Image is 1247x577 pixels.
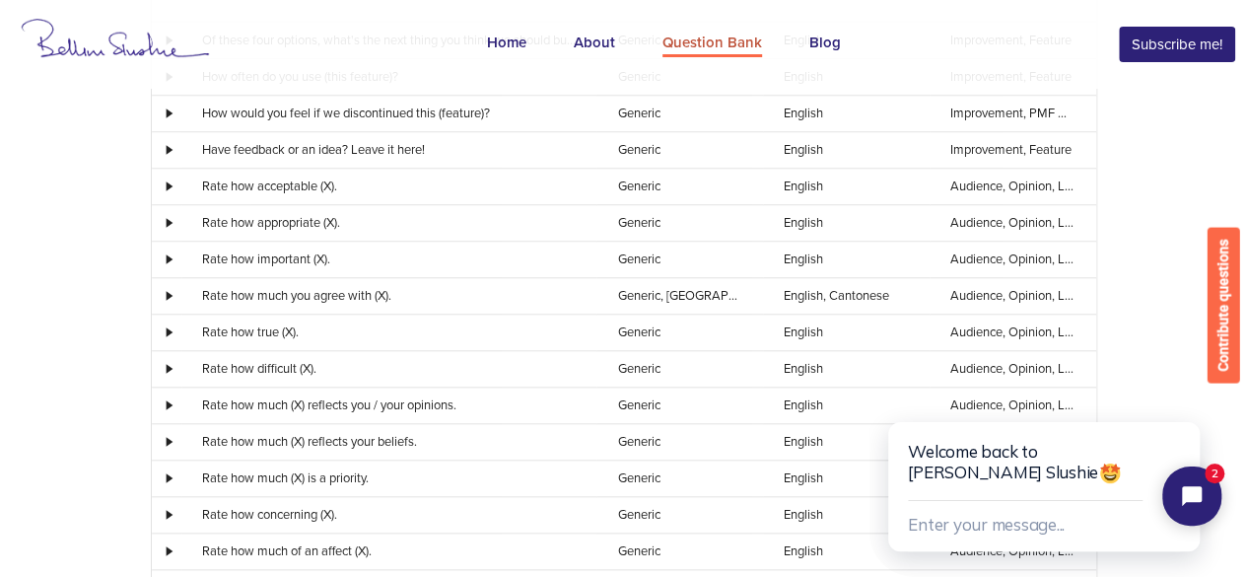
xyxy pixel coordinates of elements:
a: Blog [786,8,865,81]
td: English column header Language(s) [763,496,930,533]
td: Generic column header Location(s) [596,95,763,131]
td: English column header Language(s) [763,241,930,277]
td: Audience, Opinion, Lifestyle, Problem Intensity, Consumer Need, Solution Appeal, Consumer Feedbac... [930,350,1096,387]
td: Rate how acceptable (X). column header Question [181,168,597,204]
td: Generic column header Location(s) [596,241,763,277]
td: Rate how true (X). column header Question [181,314,597,350]
div: Blog [809,32,841,57]
td: Rate how much (X) is a priority. column header Question [181,460,597,496]
iframe: Tidio Chat [868,358,1247,577]
td: English column header Language(s) [763,387,930,423]
td: Generic column header Location(s) [596,533,763,569]
div: Home [487,32,526,57]
td: Rate how much you agree with (X). column header Question [181,277,597,314]
td: Generic column header Location(s) [596,387,763,423]
td: Generic column header Location(s) [596,131,763,168]
button: Subscribe me! [1119,27,1235,63]
td: Audience, Opinion, Lifestyle, Problem Intensity, Consumer Need, Solution Appeal, Consumer Feedbac... [930,204,1096,241]
td: Rate how appropriate (X). column header Question [181,204,597,241]
td: Have feedback or an idea? Leave it here! column header Question [181,131,597,168]
td: Generic column header Location(s) [596,460,763,496]
div: Question Bank [662,32,762,57]
a: Question Bank [639,8,786,81]
td: English column header Language(s) [763,168,930,204]
td: Generic column header Location(s) [596,314,763,350]
td: English, Cantonese column header Language(s) [763,277,930,314]
td: English column header Language(s) [763,204,930,241]
td: Generic column header Location(s) [596,496,763,533]
td: Audience, Opinion, Lifestyle, Problem Intensity, Consumer Need, Solution Appeal, Consumer Feedbac... [930,168,1096,204]
td: English column header Language(s) [763,314,930,350]
td: Rate how concerning (X). column header Question [181,496,597,533]
div: About [574,32,615,57]
td: Generic column header Location(s) [596,350,763,387]
td: English column header Language(s) [763,423,930,460]
td: Generic column header Location(s) [596,168,763,204]
td: English column header Language(s) [763,95,930,131]
a: Home [463,8,550,81]
td: Audience, Opinion, Lifestyle, Problem Intensity, Consumer Need, Solution Appeal, Consumer Feedbac... [930,277,1096,314]
td: Rate how much (X) reflects your beliefs. column header Question [181,423,597,460]
td: Improvement, PMF Metric, Likert Scale column header Tag(s) [930,95,1096,131]
td: Audience, Opinion, Lifestyle, Problem Intensity, Consumer Need, Solution Appeal, Consumer Feedbac... [930,314,1096,350]
a: About [550,8,639,81]
td: Generic, Hong Kong column header Location(s) [596,277,763,314]
td: Generic column header Location(s) [596,204,763,241]
td: Rate how much of an affect (X). column header Question [181,533,597,569]
td: How would you feel if we discontinued this (feature)? column header Question [181,95,597,131]
button: Contribute questions [1208,227,1240,383]
td: English column header Language(s) [763,533,930,569]
td: Rate how difficult (X). column header Question [181,350,597,387]
td: Rate how important (X). column header Question [181,241,597,277]
td: Improvement, Feature column header Tag(s) [930,131,1096,168]
td: English column header Language(s) [763,350,930,387]
td: Rate how much (X) reflects you / your opinions. column header Question [181,387,597,423]
td: Audience, Opinion, Lifestyle, Problem Intensity, Consumer Need, Solution Appeal, Consumer Feedbac... [930,241,1096,277]
td: English column header Language(s) [763,131,930,168]
td: English column header Language(s) [763,460,930,496]
td: Generic column header Location(s) [596,423,763,460]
